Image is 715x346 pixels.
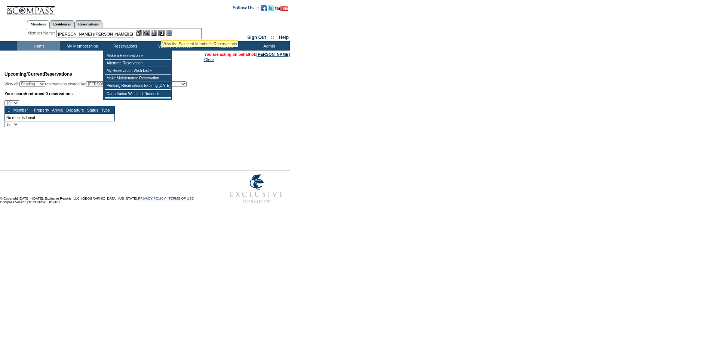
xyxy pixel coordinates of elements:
[105,67,171,75] td: My Reservation Wish List »
[223,170,290,208] img: Exclusive Resorts
[101,108,110,112] a: Type
[158,30,165,36] img: Reservations
[105,75,171,82] td: Make Maintenance Reservation
[261,7,267,12] a: Become our fan on Facebook
[261,5,267,11] img: Become our fan on Facebook
[74,20,102,28] a: Reservations
[146,41,204,51] td: Vacation Collection
[162,42,237,46] div: View the Selected Member's Reservations
[204,52,290,57] span: You are acting on behalf of:
[103,41,146,51] td: Reservations
[268,7,274,12] a: Follow us on Twitter
[247,35,266,40] a: Sign Out
[4,72,72,77] span: Reservations
[105,52,171,60] td: Make a Reservation »
[49,20,74,28] a: Residences
[279,35,289,40] a: Help
[105,60,171,67] td: Alternate Reservation
[4,91,289,96] div: Your search returned 0 reservations
[204,57,214,62] a: Clear
[268,5,274,11] img: Follow us on Twitter
[17,41,60,51] td: Home
[166,30,172,36] img: b_calculator.gif
[66,108,84,112] a: Departure
[105,90,171,98] td: Cancellation Wish List Requests
[151,30,157,36] img: Impersonate
[169,197,194,200] a: TERMS OF USE
[233,4,259,13] td: Follow Us ::
[105,82,171,89] td: Pending Reservations Expiring [DATE]
[4,72,44,77] span: Upcoming/Current
[28,30,56,36] div: Member Name:
[60,41,103,51] td: My Memberships
[271,35,274,40] span: ::
[247,41,290,51] td: Admin
[34,108,49,112] a: Property
[4,81,190,87] div: View all: reservations owned by:
[6,108,10,112] a: ID
[143,30,150,36] img: View
[52,108,63,112] a: Arrival
[5,114,115,121] td: No records found.
[275,6,288,11] img: Subscribe to our YouTube Channel
[87,108,98,112] a: Status
[27,20,50,28] a: Members
[257,52,290,57] a: [PERSON_NAME]
[136,30,142,36] img: b_edit.gif
[13,108,28,112] a: Member
[138,197,166,200] a: PRIVACY POLICY
[275,7,288,12] a: Subscribe to our YouTube Channel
